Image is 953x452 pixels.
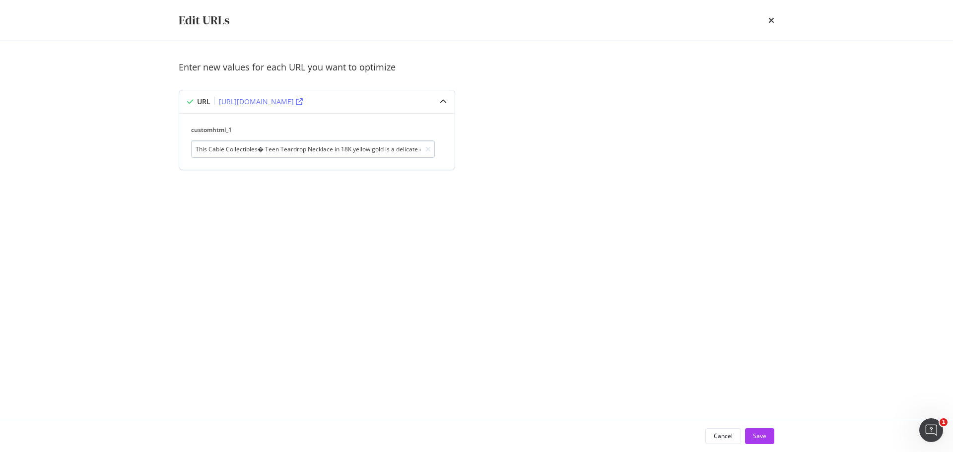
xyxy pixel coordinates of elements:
[219,97,303,107] a: [URL][DOMAIN_NAME]
[219,97,294,107] div: [URL][DOMAIN_NAME]
[745,428,774,444] button: Save
[705,428,741,444] button: Cancel
[197,97,210,107] div: URL
[919,418,943,442] iframe: Intercom live chat
[940,418,948,426] span: 1
[753,432,766,440] div: Save
[768,12,774,29] div: times
[714,432,733,440] div: Cancel
[191,126,435,134] label: customhtml_1
[179,12,229,29] div: Edit URLs
[179,61,774,74] div: Enter new values for each URL you want to optimize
